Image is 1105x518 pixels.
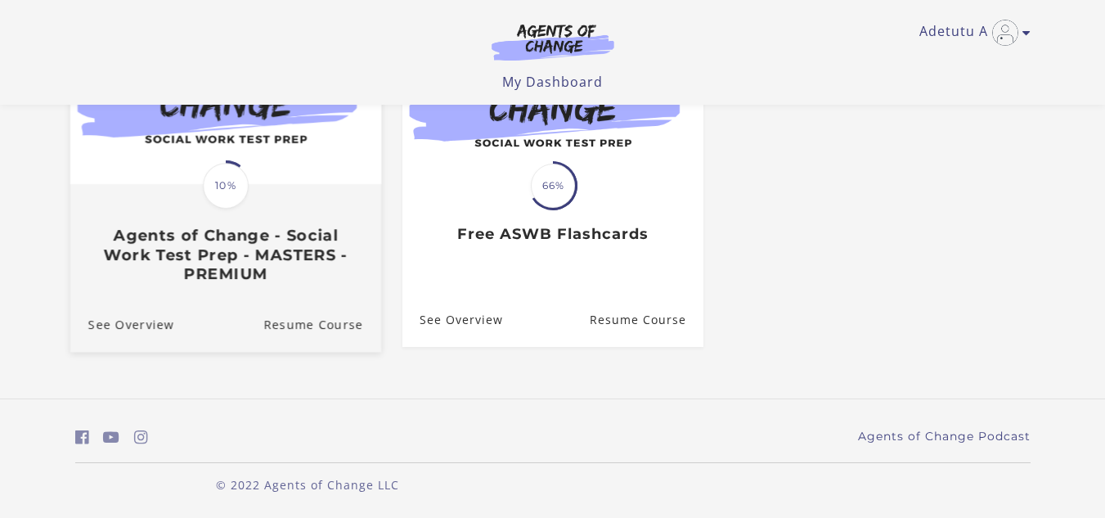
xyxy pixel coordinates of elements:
[919,20,1022,46] a: Toggle menu
[134,430,148,445] i: https://www.instagram.com/agentsofchangeprep/ (Open in a new window)
[589,293,703,346] a: Free ASWB Flashcards: Resume Course
[402,293,503,346] a: Free ASWB Flashcards: See Overview
[502,73,603,91] a: My Dashboard
[70,296,173,351] a: Agents of Change - Social Work Test Prep - MASTERS - PREMIUM: See Overview
[75,430,89,445] i: https://www.facebook.com/groups/aswbtestprep (Open in a new window)
[134,426,148,449] a: https://www.instagram.com/agentsofchangeprep/ (Open in a new window)
[203,163,249,209] span: 10%
[75,426,89,449] a: https://www.facebook.com/groups/aswbtestprep (Open in a new window)
[858,428,1031,445] a: Agents of Change Podcast
[531,164,575,208] span: 66%
[75,476,540,493] p: © 2022 Agents of Change LLC
[420,225,685,244] h3: Free ASWB Flashcards
[103,426,119,449] a: https://www.youtube.com/c/AgentsofChangeTestPrepbyMeaganMitchell (Open in a new window)
[263,296,381,351] a: Agents of Change - Social Work Test Prep - MASTERS - PREMIUM: Resume Course
[103,430,119,445] i: https://www.youtube.com/c/AgentsofChangeTestPrepbyMeaganMitchell (Open in a new window)
[474,23,631,61] img: Agents of Change Logo
[88,226,362,283] h3: Agents of Change - Social Work Test Prep - MASTERS - PREMIUM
